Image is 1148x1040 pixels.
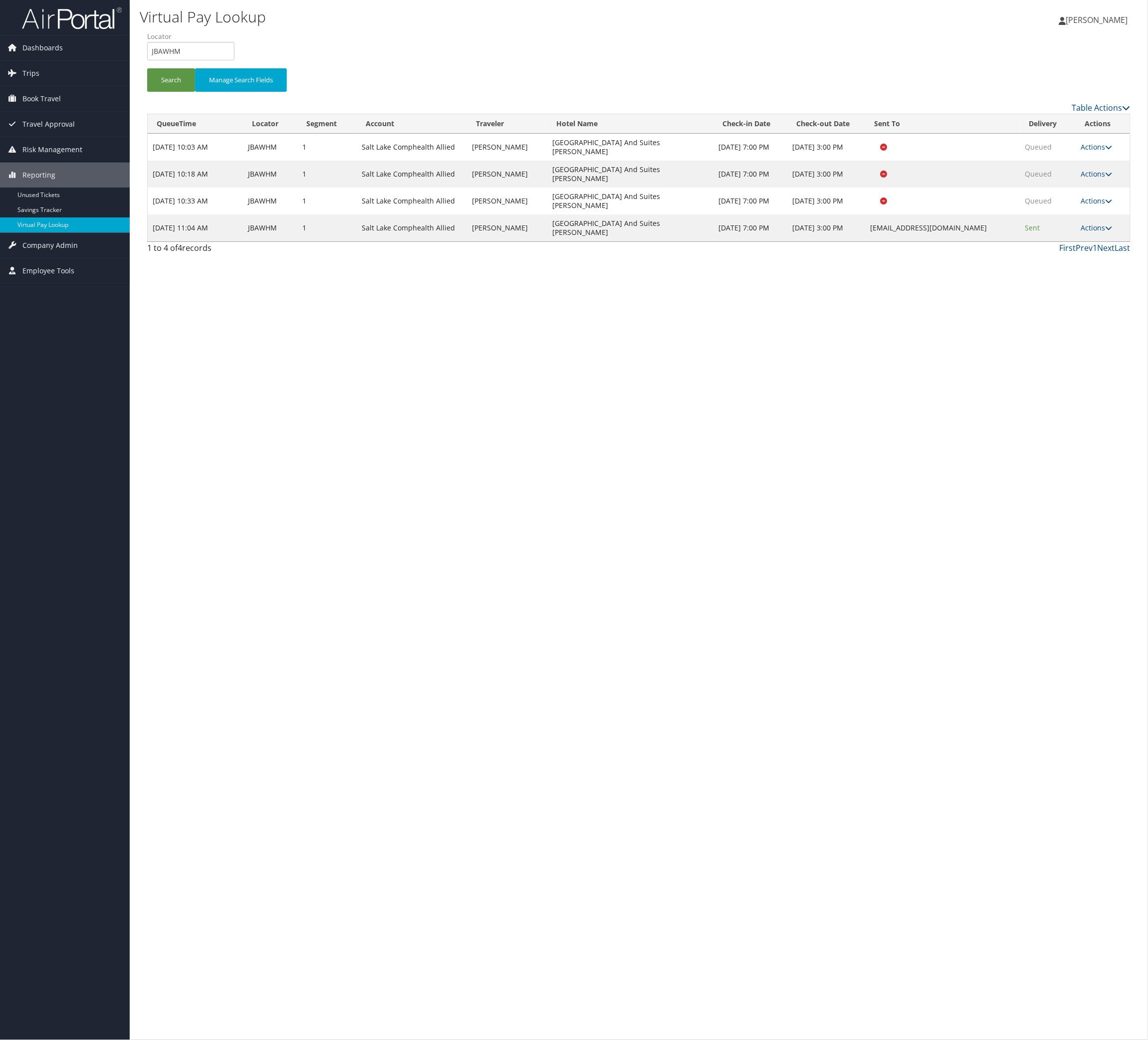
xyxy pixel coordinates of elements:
[178,242,182,253] span: 4
[297,188,357,214] td: 1
[467,114,548,134] th: Traveler: activate to sort column ascending
[243,114,297,134] th: Locator: activate to sort column ascending
[22,233,78,258] span: Company Admin
[713,134,787,161] td: [DATE] 7:00 PM
[467,161,548,188] td: [PERSON_NAME]
[1025,142,1052,152] span: Queued
[713,161,787,188] td: [DATE] 7:00 PM
[865,114,1020,134] th: Sent To: activate to sort column ascending
[148,161,243,188] td: [DATE] 10:18 AM
[22,35,63,60] span: Dashboards
[22,112,75,137] span: Travel Approval
[147,68,195,92] button: Search
[243,161,297,188] td: JBAWHM
[1059,5,1138,35] a: [PERSON_NAME]
[22,86,61,111] span: Book Travel
[713,214,787,241] td: [DATE] 7:00 PM
[148,114,243,134] th: QueueTime: activate to sort column descending
[1081,169,1113,179] a: Actions
[297,214,357,241] td: 1
[22,61,39,86] span: Trips
[1081,196,1113,206] a: Actions
[548,214,713,241] td: [GEOGRAPHIC_DATA] And Suites [PERSON_NAME]
[22,163,55,188] span: Reporting
[195,68,287,92] button: Manage Search Fields
[357,188,467,214] td: Salt Lake Comphealth Allied
[1020,114,1076,134] th: Delivery: activate to sort column ascending
[243,214,297,241] td: JBAWHM
[713,188,787,214] td: [DATE] 7:00 PM
[787,114,865,134] th: Check-out Date: activate to sort column ascending
[548,188,713,214] td: [GEOGRAPHIC_DATA] And Suites [PERSON_NAME]
[22,137,82,162] span: Risk Management
[357,134,467,161] td: Salt Lake Comphealth Allied
[22,258,74,283] span: Employee Tools
[357,114,467,134] th: Account: activate to sort column ascending
[548,114,713,134] th: Hotel Name: activate to sort column ascending
[147,242,382,259] div: 1 to 4 of records
[1093,242,1098,253] a: 1
[467,134,548,161] td: [PERSON_NAME]
[297,114,357,134] th: Segment: activate to sort column ascending
[1025,223,1040,232] span: Sent
[548,134,713,161] td: [GEOGRAPHIC_DATA] And Suites [PERSON_NAME]
[467,188,548,214] td: [PERSON_NAME]
[22,6,122,30] img: airportal-logo.png
[787,188,865,214] td: [DATE] 3:00 PM
[787,214,865,241] td: [DATE] 3:00 PM
[1081,142,1113,152] a: Actions
[297,134,357,161] td: 1
[297,161,357,188] td: 1
[1115,242,1131,253] a: Last
[865,214,1020,241] td: [EMAIL_ADDRESS][DOMAIN_NAME]
[1072,102,1131,113] a: Table Actions
[1076,242,1093,253] a: Prev
[357,161,467,188] td: Salt Lake Comphealth Allied
[548,161,713,188] td: [GEOGRAPHIC_DATA] And Suites [PERSON_NAME]
[1076,114,1130,134] th: Actions
[148,134,243,161] td: [DATE] 10:03 AM
[1098,242,1115,253] a: Next
[467,214,548,241] td: [PERSON_NAME]
[148,188,243,214] td: [DATE] 10:33 AM
[147,31,242,41] label: Locator
[1060,242,1076,253] a: First
[1081,223,1113,232] a: Actions
[713,114,787,134] th: Check-in Date: activate to sort column ascending
[1066,14,1128,25] span: [PERSON_NAME]
[1025,196,1052,206] span: Queued
[243,134,297,161] td: JBAWHM
[243,188,297,214] td: JBAWHM
[787,161,865,188] td: [DATE] 3:00 PM
[357,214,467,241] td: Salt Lake Comphealth Allied
[1025,169,1052,179] span: Queued
[140,6,805,27] h1: Virtual Pay Lookup
[787,134,865,161] td: [DATE] 3:00 PM
[148,214,243,241] td: [DATE] 11:04 AM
